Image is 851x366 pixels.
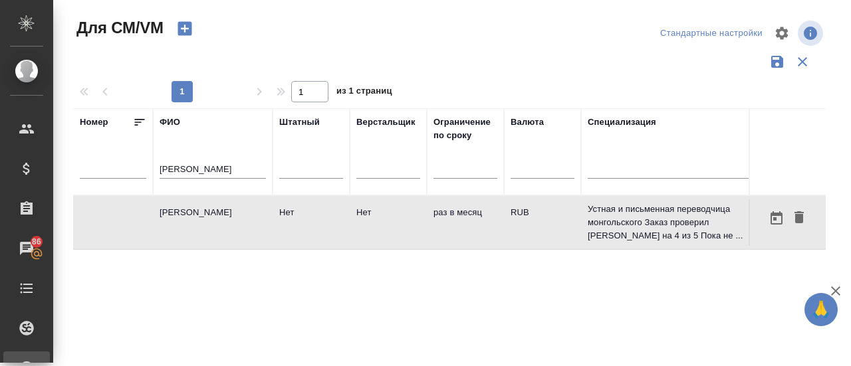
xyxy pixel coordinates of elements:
[657,23,766,44] div: split button
[504,199,581,246] td: RUB
[427,199,504,246] td: раз в месяц
[788,206,810,230] button: Удалить
[169,17,201,40] button: Создать
[433,116,497,142] div: Ограничение по сроку
[279,116,320,129] div: Штатный
[153,199,273,246] td: [PERSON_NAME]
[80,116,108,129] div: Номер
[160,116,180,129] div: ФИО
[798,21,826,46] span: Посмотреть информацию
[24,235,49,248] span: 86
[273,199,350,246] td: Нет
[766,17,798,49] span: Настроить таблицу
[790,49,815,74] button: Сбросить фильтры
[3,232,50,265] a: 86
[336,83,392,102] span: из 1 страниц
[804,293,838,326] button: 🙏
[350,199,427,246] td: Нет
[356,116,416,129] div: Верстальщик
[765,206,788,230] button: Открыть календарь загрузки
[588,203,774,242] p: Устная и письменная переводчица монгольского Заказ проверил [PERSON_NAME] на 4 из 5 Пока не ...
[810,296,832,323] span: 🙏
[73,17,164,39] span: Для СМ/VM
[511,116,544,129] div: Валюта
[588,116,656,129] div: Специализация
[765,49,790,74] button: Сохранить фильтры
